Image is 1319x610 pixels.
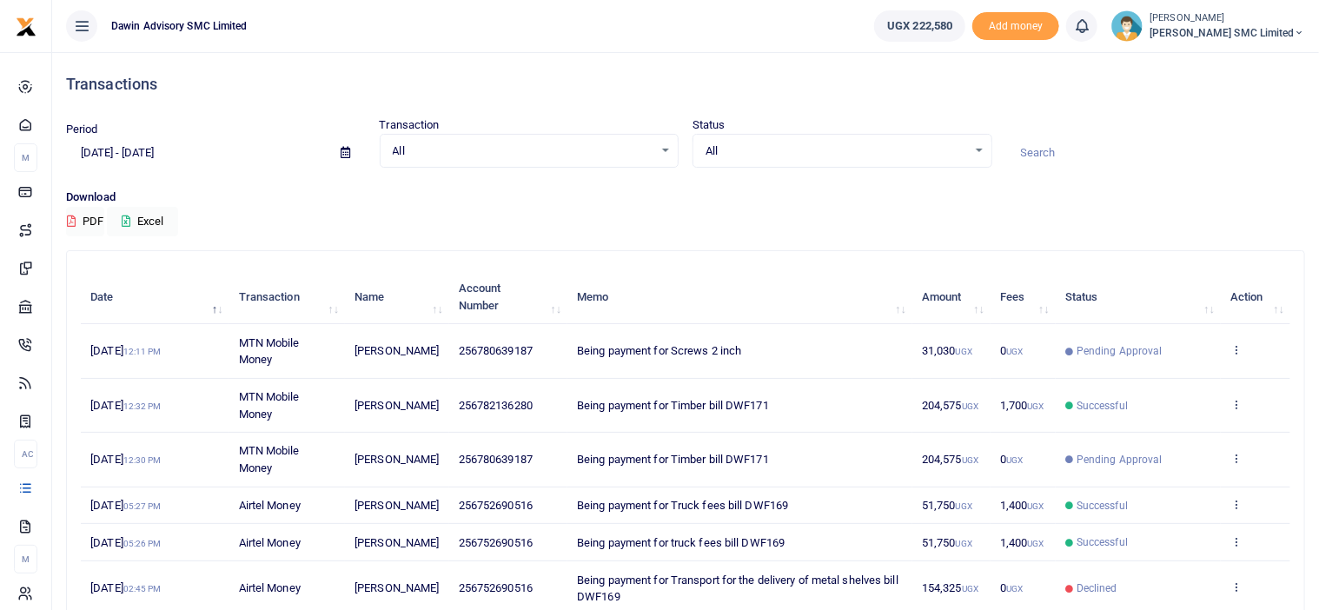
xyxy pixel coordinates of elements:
img: profile-user [1111,10,1143,42]
span: Being payment for Timber bill DWF171 [577,399,769,412]
span: 0 [1000,344,1023,357]
small: UGX [1006,455,1023,465]
span: 1,400 [1000,499,1044,512]
span: All [706,143,967,160]
span: MTN Mobile Money [239,336,300,367]
small: UGX [962,584,978,593]
span: 51,750 [922,499,972,512]
span: [DATE] [90,581,161,594]
span: 204,575 [922,399,978,412]
small: 05:27 PM [123,501,162,511]
small: [PERSON_NAME] [1150,11,1305,26]
span: 256780639187 [459,344,533,357]
span: Being payment for Transport for the delivery of metal shelves bill DWF169 [577,574,898,604]
span: Airtel Money [239,499,301,512]
th: Memo: activate to sort column ascending [567,270,912,324]
label: Status [693,116,726,134]
span: Successful [1077,534,1128,550]
h4: Transactions [66,75,1305,94]
small: 12:32 PM [123,401,162,411]
span: 204,575 [922,453,978,466]
span: 256752690516 [459,536,533,549]
label: Transaction [380,116,440,134]
input: select period [66,138,327,168]
span: 31,030 [922,344,972,357]
button: Excel [107,207,178,236]
span: Airtel Money [239,581,301,594]
span: [DATE] [90,536,161,549]
small: UGX [1028,539,1044,548]
li: M [14,143,37,172]
span: 256780639187 [459,453,533,466]
span: [PERSON_NAME] [355,581,439,594]
small: UGX [1006,584,1023,593]
p: Download [66,189,1305,207]
th: Transaction: activate to sort column ascending [229,270,345,324]
th: Status: activate to sort column ascending [1056,270,1221,324]
span: Being payment for Truck fees bill DWF169 [577,499,788,512]
span: Declined [1077,580,1117,596]
span: [PERSON_NAME] SMC Limited [1150,25,1305,41]
span: Pending Approval [1077,452,1163,467]
th: Fees: activate to sort column ascending [991,270,1056,324]
span: [DATE] [90,453,161,466]
a: Add money [972,18,1059,31]
li: Wallet ballance [867,10,972,42]
span: UGX 222,580 [887,17,952,35]
span: [PERSON_NAME] [355,399,439,412]
img: logo-small [16,17,36,37]
small: 02:45 PM [123,584,162,593]
label: Period [66,121,98,138]
span: MTN Mobile Money [239,390,300,421]
span: 0 [1000,453,1023,466]
span: Dawin Advisory SMC Limited [104,18,255,34]
span: [PERSON_NAME] [355,536,439,549]
span: [DATE] [90,399,161,412]
span: 256782136280 [459,399,533,412]
small: UGX [956,539,972,548]
button: PDF [66,207,104,236]
span: Pending Approval [1077,343,1163,359]
th: Account Number: activate to sort column ascending [449,270,567,324]
span: 51,750 [922,536,972,549]
span: 256752690516 [459,499,533,512]
th: Name: activate to sort column ascending [345,270,449,324]
span: Successful [1077,498,1128,514]
small: UGX [1006,347,1023,356]
small: UGX [1028,501,1044,511]
small: UGX [962,401,978,411]
span: 1,400 [1000,536,1044,549]
span: MTN Mobile Money [239,444,300,474]
span: Successful [1077,398,1128,414]
small: 05:26 PM [123,539,162,548]
a: profile-user [PERSON_NAME] [PERSON_NAME] SMC Limited [1111,10,1305,42]
small: UGX [956,347,972,356]
span: Being payment for Screws 2 inch [577,344,741,357]
small: UGX [962,455,978,465]
span: [PERSON_NAME] [355,453,439,466]
li: Ac [14,440,37,468]
span: [PERSON_NAME] [355,499,439,512]
span: Being payment for truck fees bill DWF169 [577,536,785,549]
span: 1,700 [1000,399,1044,412]
li: Toup your wallet [972,12,1059,41]
span: [DATE] [90,344,161,357]
li: M [14,545,37,574]
span: 0 [1000,581,1023,594]
small: 12:30 PM [123,455,162,465]
span: Add money [972,12,1059,41]
span: [DATE] [90,499,161,512]
small: UGX [1028,401,1044,411]
a: logo-small logo-large logo-large [16,19,36,32]
a: UGX 222,580 [874,10,965,42]
span: All [393,143,654,160]
th: Date: activate to sort column descending [81,270,229,324]
span: 154,325 [922,581,978,594]
th: Action: activate to sort column ascending [1221,270,1290,324]
span: Airtel Money [239,536,301,549]
th: Amount: activate to sort column ascending [912,270,991,324]
span: 256752690516 [459,581,533,594]
span: [PERSON_NAME] [355,344,439,357]
span: Being payment for Timber bill DWF171 [577,453,769,466]
small: UGX [956,501,972,511]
